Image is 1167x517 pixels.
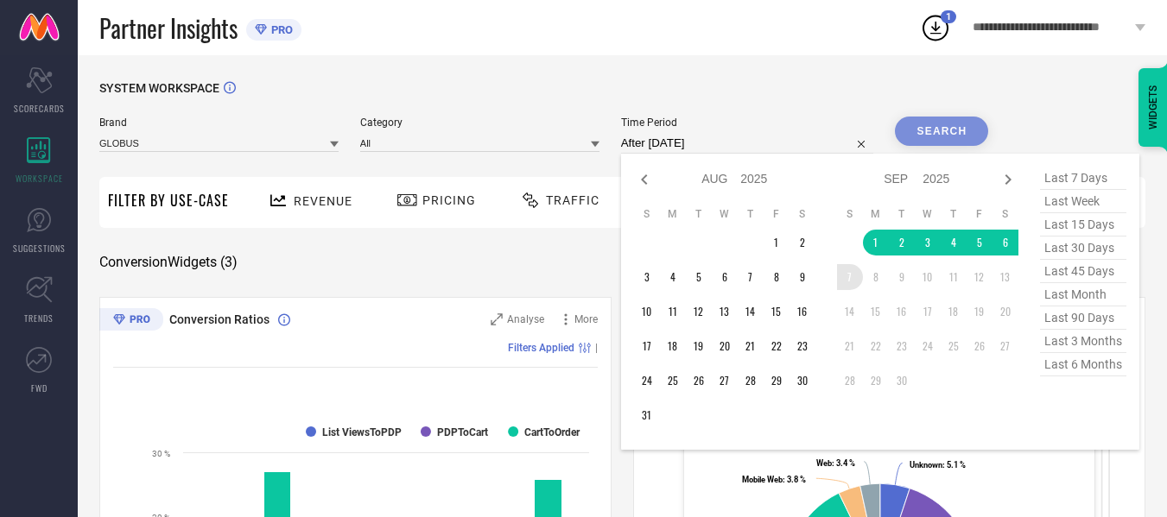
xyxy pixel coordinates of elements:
th: Monday [660,207,686,221]
td: Wed Sep 03 2025 [915,230,941,255]
td: Thu Sep 11 2025 [941,264,967,290]
td: Mon Aug 18 2025 [660,333,686,359]
span: Pricing [422,193,476,207]
span: Partner Insights [99,10,238,46]
td: Sat Aug 30 2025 [790,368,815,394]
td: Thu Aug 21 2025 [738,333,764,359]
td: Sat Sep 27 2025 [993,333,1018,359]
td: Sun Aug 31 2025 [634,402,660,428]
td: Wed Aug 13 2025 [712,299,738,325]
td: Fri Sep 05 2025 [967,230,993,255]
td: Fri Aug 22 2025 [764,333,790,359]
span: Conversion Widgets ( 3 ) [99,254,238,271]
span: last 7 days [1040,167,1126,190]
th: Sunday [837,207,863,221]
svg: Zoom [491,313,503,325]
td: Wed Sep 10 2025 [915,264,941,290]
td: Mon Sep 29 2025 [863,368,889,394]
span: last week [1040,190,1126,213]
td: Fri Sep 26 2025 [967,333,993,359]
td: Wed Aug 27 2025 [712,368,738,394]
td: Fri Aug 08 2025 [764,264,790,290]
th: Friday [764,207,790,221]
div: Previous month [634,169,655,190]
span: TRENDS [24,312,54,325]
td: Thu Sep 18 2025 [941,299,967,325]
td: Wed Aug 06 2025 [712,264,738,290]
span: last 6 months [1040,353,1126,376]
span: last 45 days [1040,260,1126,283]
span: | [595,342,598,354]
td: Sun Aug 03 2025 [634,264,660,290]
th: Thursday [941,207,967,221]
td: Tue Sep 23 2025 [889,333,915,359]
div: Open download list [920,12,951,43]
text: : 3.8 % [742,475,806,484]
span: WORKSPACE [16,172,63,185]
td: Thu Aug 14 2025 [738,299,764,325]
td: Sat Aug 02 2025 [790,230,815,255]
td: Sun Aug 17 2025 [634,333,660,359]
td: Tue Aug 12 2025 [686,299,712,325]
span: Filter By Use-Case [108,190,229,211]
tspan: Unknown [910,460,942,470]
span: Time Period [621,117,874,129]
span: Conversion Ratios [169,312,270,326]
text: List ViewsToPDP [322,426,402,438]
text: 30 % [152,449,170,458]
td: Fri Aug 29 2025 [764,368,790,394]
span: SUGGESTIONS [13,242,66,255]
tspan: Web [816,458,832,468]
th: Tuesday [889,207,915,221]
span: More [574,313,598,325]
td: Tue Sep 30 2025 [889,368,915,394]
td: Tue Aug 05 2025 [686,264,712,290]
td: Thu Aug 28 2025 [738,368,764,394]
th: Friday [967,207,993,221]
text: PDPToCart [437,426,488,438]
tspan: Mobile Web [742,475,783,484]
span: last 15 days [1040,213,1126,236]
td: Mon Sep 01 2025 [863,230,889,255]
span: Category [360,117,599,129]
td: Wed Sep 24 2025 [915,333,941,359]
td: Wed Aug 20 2025 [712,333,738,359]
td: Sat Sep 20 2025 [993,299,1018,325]
span: last 30 days [1040,236,1126,260]
td: Thu Sep 25 2025 [941,333,967,359]
th: Wednesday [712,207,738,221]
span: Revenue [294,194,352,208]
td: Fri Sep 19 2025 [967,299,993,325]
span: 1 [946,11,951,22]
td: Mon Aug 04 2025 [660,264,686,290]
td: Sun Sep 14 2025 [837,299,863,325]
td: Tue Aug 26 2025 [686,368,712,394]
td: Sun Sep 21 2025 [837,333,863,359]
th: Tuesday [686,207,712,221]
span: SCORECARDS [14,102,65,115]
td: Sat Aug 09 2025 [790,264,815,290]
td: Mon Aug 25 2025 [660,368,686,394]
td: Tue Sep 09 2025 [889,264,915,290]
th: Sunday [634,207,660,221]
input: Select time period [621,133,874,154]
td: Fri Aug 15 2025 [764,299,790,325]
th: Thursday [738,207,764,221]
td: Mon Sep 15 2025 [863,299,889,325]
td: Tue Sep 02 2025 [889,230,915,255]
td: Tue Aug 19 2025 [686,333,712,359]
td: Fri Aug 01 2025 [764,230,790,255]
span: PRO [267,23,293,36]
div: Premium [99,308,163,334]
td: Sun Aug 10 2025 [634,299,660,325]
div: Next month [998,169,1018,190]
th: Saturday [790,207,815,221]
td: Mon Sep 08 2025 [863,264,889,290]
span: last 3 months [1040,330,1126,353]
span: Filters Applied [508,342,574,354]
td: Sun Sep 28 2025 [837,368,863,394]
td: Mon Aug 11 2025 [660,299,686,325]
th: Monday [863,207,889,221]
span: Traffic [546,193,599,207]
span: SYSTEM WORKSPACE [99,81,219,95]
